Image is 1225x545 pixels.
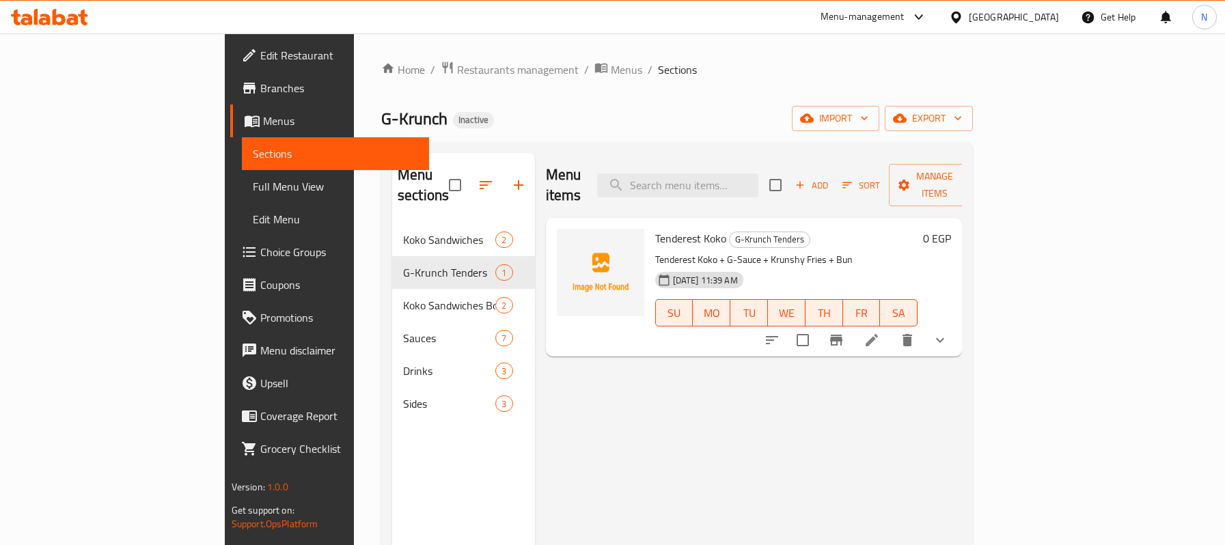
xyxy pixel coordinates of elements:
[453,112,494,128] div: Inactive
[843,299,881,326] button: FR
[803,110,868,127] span: import
[441,171,469,199] span: Select all sections
[495,395,512,412] div: items
[496,332,512,345] span: 7
[453,114,494,126] span: Inactive
[496,299,512,312] span: 2
[773,303,800,323] span: WE
[403,264,495,281] span: G-Krunch Tenders
[891,324,924,357] button: delete
[403,330,495,346] span: Sauces
[260,375,418,391] span: Upsell
[403,232,495,248] span: Koko Sandwiches
[457,61,579,78] span: Restaurants management
[896,110,962,127] span: export
[230,268,429,301] a: Coupons
[842,178,880,193] span: Sort
[880,299,918,326] button: SA
[698,303,725,323] span: MO
[242,137,429,170] a: Sections
[729,232,810,248] div: G-Krunch Tenders
[885,303,912,323] span: SA
[260,342,418,359] span: Menu disclaimer
[693,299,730,326] button: MO
[392,218,535,425] nav: Menu sections
[260,408,418,424] span: Coverage Report
[594,61,642,79] a: Menus
[793,178,830,193] span: Add
[392,387,535,420] div: Sides3
[756,324,788,357] button: sort-choices
[661,303,688,323] span: SU
[230,400,429,432] a: Coverage Report
[392,256,535,289] div: G-Krunch Tenders1
[495,232,512,248] div: items
[267,478,288,496] span: 1.0.0
[932,332,948,348] svg: Show Choices
[441,61,579,79] a: Restaurants management
[230,39,429,72] a: Edit Restaurant
[923,229,951,248] h6: 0 EGP
[811,303,838,323] span: TH
[667,274,743,287] span: [DATE] 11:39 AM
[849,303,875,323] span: FR
[761,171,790,199] span: Select section
[597,173,758,197] input: search
[230,334,429,367] a: Menu disclaimer
[806,299,843,326] button: TH
[260,277,418,293] span: Coupons
[496,266,512,279] span: 1
[648,61,652,78] li: /
[230,367,429,400] a: Upsell
[230,432,429,465] a: Grocery Checklist
[242,203,429,236] a: Edit Menu
[768,299,806,326] button: WE
[969,10,1059,25] div: [GEOGRAPHIC_DATA]
[469,169,502,201] span: Sort sections
[232,501,294,519] span: Get support on:
[834,175,889,196] span: Sort items
[392,289,535,322] div: Koko Sandwiches Boxes2
[381,61,973,79] nav: breadcrumb
[392,223,535,256] div: Koko Sandwiches2
[655,299,693,326] button: SU
[232,478,265,496] span: Version:
[230,72,429,104] a: Branches
[655,251,918,268] p: Tenderest Koko + G-Sauce + Krunshy Fries + Bun
[403,363,495,379] span: Drinks
[392,322,535,354] div: Sauces7
[430,61,435,78] li: /
[253,178,418,195] span: Full Menu View
[788,326,817,354] span: Select to update
[260,80,418,96] span: Branches
[839,175,883,196] button: Sort
[495,264,512,281] div: items
[496,365,512,378] span: 3
[260,244,418,260] span: Choice Groups
[557,229,644,316] img: Tenderest Koko
[1201,10,1207,25] span: N
[253,145,418,162] span: Sections
[496,397,512,410] span: 3
[403,297,495,313] span: Koko Sandwiches Boxes
[885,106,973,131] button: export
[821,9,905,25] div: Menu-management
[730,232,810,247] span: G-Krunch Tenders
[403,395,495,412] span: Sides
[900,168,969,202] span: Manage items
[381,103,448,134] span: G-Krunch
[260,309,418,326] span: Promotions
[253,211,418,227] span: Edit Menu
[790,175,834,196] button: Add
[611,61,642,78] span: Menus
[392,354,535,387] div: Drinks3
[864,332,880,348] a: Edit menu item
[546,165,581,206] h2: Menu items
[230,236,429,268] a: Choice Groups
[263,113,418,129] span: Menus
[230,301,429,334] a: Promotions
